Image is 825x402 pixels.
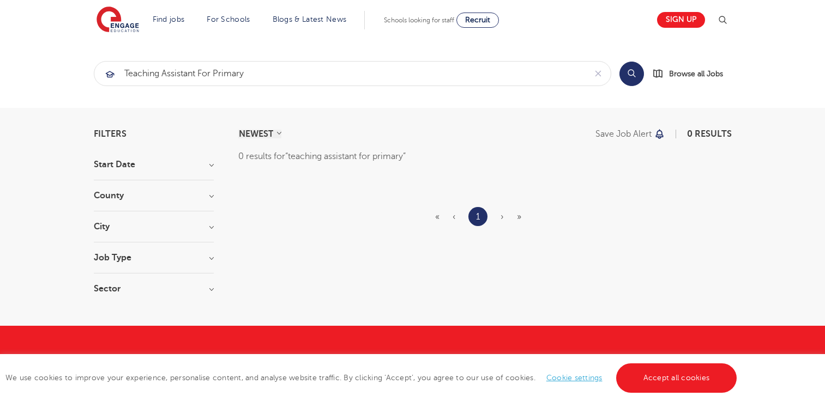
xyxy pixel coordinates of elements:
span: 0 results [687,129,732,139]
button: Save job alert [595,130,666,138]
button: Clear [586,62,611,86]
a: Cookie settings [546,374,603,382]
q: teaching assistant for primary [285,151,406,161]
span: ‹ [453,212,455,222]
input: Submit [94,62,586,86]
span: We use cookies to improve your experience, personalise content, and analyse website traffic. By c... [5,374,739,382]
a: Accept all cookies [616,363,737,393]
img: Engage Education [97,7,139,34]
span: Filters [94,130,127,138]
a: Recruit [456,13,499,28]
a: Blogs & Latest News [273,15,347,23]
span: « [435,212,439,222]
h3: Sector [94,284,214,293]
h3: County [94,191,214,200]
span: Browse all Jobs [669,68,723,80]
div: 0 results for [238,149,732,163]
div: Submit [94,61,611,86]
a: Sign up [657,12,705,28]
a: 1 [476,210,480,224]
a: For Schools [207,15,250,23]
h3: Start Date [94,160,214,169]
button: Search [619,62,644,86]
span: Schools looking for staff [384,16,454,24]
a: Browse all Jobs [653,68,732,80]
span: Recruit [465,16,490,24]
a: Find jobs [153,15,185,23]
h3: City [94,222,214,231]
span: » [517,212,521,222]
span: › [501,212,504,222]
h3: Job Type [94,253,214,262]
p: Save job alert [595,130,652,138]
